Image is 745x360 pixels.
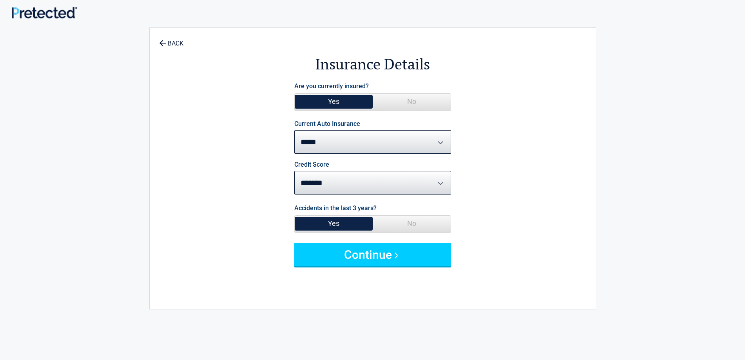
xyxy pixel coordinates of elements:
label: Are you currently insured? [294,81,369,91]
a: BACK [158,33,185,47]
span: No [373,216,451,231]
label: Current Auto Insurance [294,121,360,127]
label: Credit Score [294,162,329,168]
h2: Insurance Details [193,54,553,74]
button: Continue [294,243,451,266]
img: Main Logo [12,7,77,18]
span: Yes [295,94,373,109]
label: Accidents in the last 3 years? [294,203,377,213]
span: Yes [295,216,373,231]
span: No [373,94,451,109]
